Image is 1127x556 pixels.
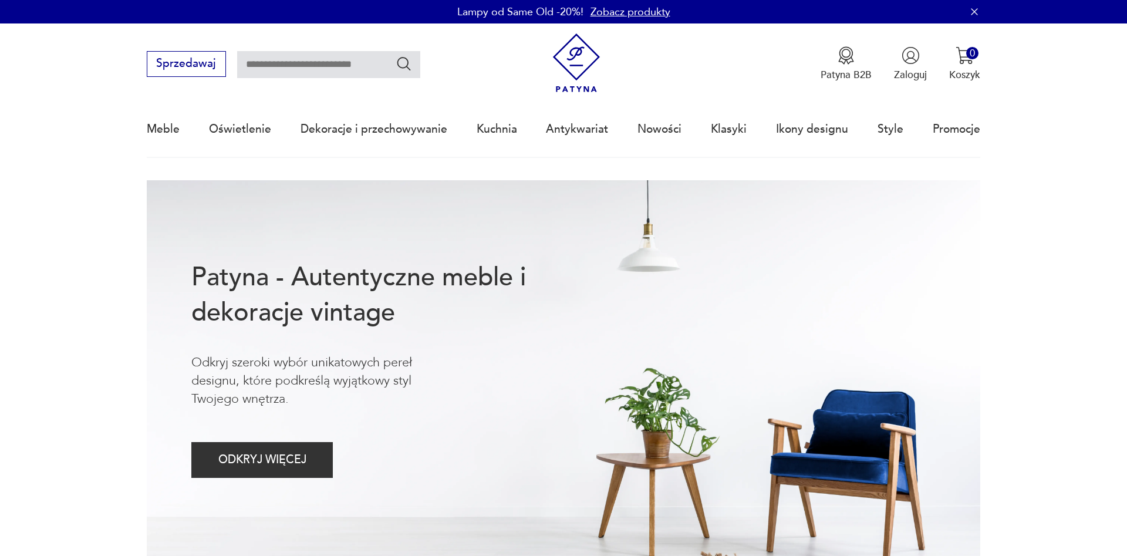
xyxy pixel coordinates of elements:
[933,102,980,156] a: Promocje
[949,68,980,82] p: Koszyk
[457,5,583,19] p: Lampy od Same Old -20%!
[546,102,608,156] a: Antykwariat
[477,102,517,156] a: Kuchnia
[878,102,903,156] a: Style
[711,102,747,156] a: Klasyki
[902,46,920,65] img: Ikonka użytkownika
[301,102,447,156] a: Dekoracje i przechowywanie
[147,102,180,156] a: Meble
[966,47,978,59] div: 0
[396,55,413,72] button: Szukaj
[191,456,333,466] a: ODKRYJ WIĘCEJ
[821,46,872,82] a: Ikona medaluPatyna B2B
[949,46,980,82] button: 0Koszyk
[147,51,226,77] button: Sprzedawaj
[956,46,974,65] img: Ikona koszyka
[837,46,855,65] img: Ikona medalu
[821,68,872,82] p: Patyna B2B
[894,68,927,82] p: Zaloguj
[637,102,681,156] a: Nowości
[776,102,848,156] a: Ikony designu
[547,33,606,93] img: Patyna - sklep z meblami i dekoracjami vintage
[191,260,572,331] h1: Patyna - Autentyczne meble i dekoracje vintage
[191,442,333,478] button: ODKRYJ WIĘCEJ
[191,353,459,409] p: Odkryj szeroki wybór unikatowych pereł designu, które podkreślą wyjątkowy styl Twojego wnętrza.
[147,60,226,69] a: Sprzedawaj
[209,102,271,156] a: Oświetlenie
[821,46,872,82] button: Patyna B2B
[894,46,927,82] button: Zaloguj
[591,5,670,19] a: Zobacz produkty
